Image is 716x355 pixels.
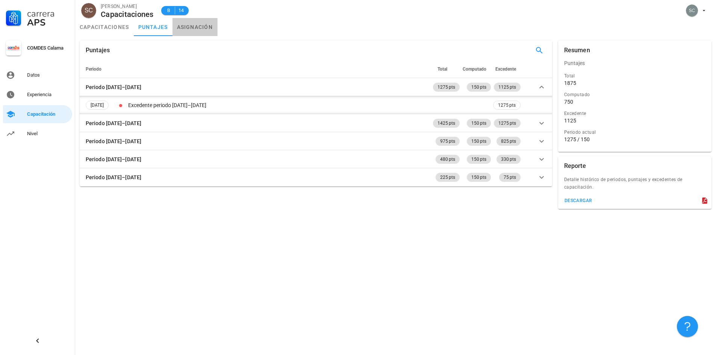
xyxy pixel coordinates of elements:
a: Experiencia [3,86,72,104]
div: Computado [564,91,705,98]
div: Puntajes [558,54,711,72]
a: asignación [173,18,218,36]
span: 150 pts [471,137,486,146]
div: Capacitación [27,111,69,117]
span: 825 pts [501,137,516,146]
span: SC [85,3,93,18]
div: descargar [564,198,592,203]
div: Periodo [DATE]–[DATE] [86,155,141,163]
span: 150 pts [471,173,486,182]
th: Excedente [492,60,522,78]
span: 1425 pts [437,119,455,128]
span: 1275 pts [437,83,455,92]
div: Resumen [564,41,590,60]
span: Periodo [86,66,101,72]
div: Nivel [27,131,69,137]
span: Excedente [495,66,516,72]
div: 750 [564,98,573,105]
div: Puntajes [86,41,110,60]
div: 1875 [564,80,576,86]
div: Excedente [564,110,705,117]
div: Total [564,72,705,80]
span: 330 pts [501,155,516,164]
span: 225 pts [440,173,455,182]
span: B [166,7,172,14]
div: Experiencia [27,92,69,98]
div: avatar [686,5,698,17]
a: capacitaciones [75,18,134,36]
th: Total [431,60,461,78]
div: 1125 [564,117,576,124]
div: COMDES Calama [27,45,69,51]
span: 150 pts [471,83,486,92]
td: Excedente periodo [DATE]–[DATE] [127,96,492,114]
span: [DATE] [91,101,104,109]
span: 150 pts [471,155,486,164]
div: 1275 / 150 [564,136,705,143]
div: APS [27,18,69,27]
div: Periodo [DATE]–[DATE] [86,83,141,91]
div: Periodo [DATE]–[DATE] [86,137,141,145]
div: Capacitaciones [101,10,154,18]
a: puntajes [134,18,173,36]
span: 1275 pts [498,119,516,128]
div: Periodo [DATE]–[DATE] [86,119,141,127]
span: 14 [178,7,184,14]
th: Periodo [80,60,431,78]
span: 1275 pts [498,101,516,109]
div: Datos [27,72,69,78]
span: 1125 pts [498,83,516,92]
div: avatar [81,3,96,18]
span: Computado [463,66,486,72]
div: Periodo actual [564,128,705,136]
button: descargar [561,195,595,206]
div: Carrera [27,9,69,18]
span: 150 pts [471,119,486,128]
th: Computado [461,60,492,78]
div: [PERSON_NAME] [101,3,154,10]
a: Nivel [3,125,72,143]
div: Reporte [564,156,586,176]
span: 480 pts [440,155,455,164]
a: Capacitación [3,105,72,123]
span: Total [437,66,447,72]
span: 75 pts [504,173,516,182]
span: 975 pts [440,137,455,146]
div: Periodo [DATE]–[DATE] [86,173,141,181]
div: Detalle histórico de periodos, puntajes y excedentes de capacitación. [558,176,711,195]
a: Datos [3,66,72,84]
